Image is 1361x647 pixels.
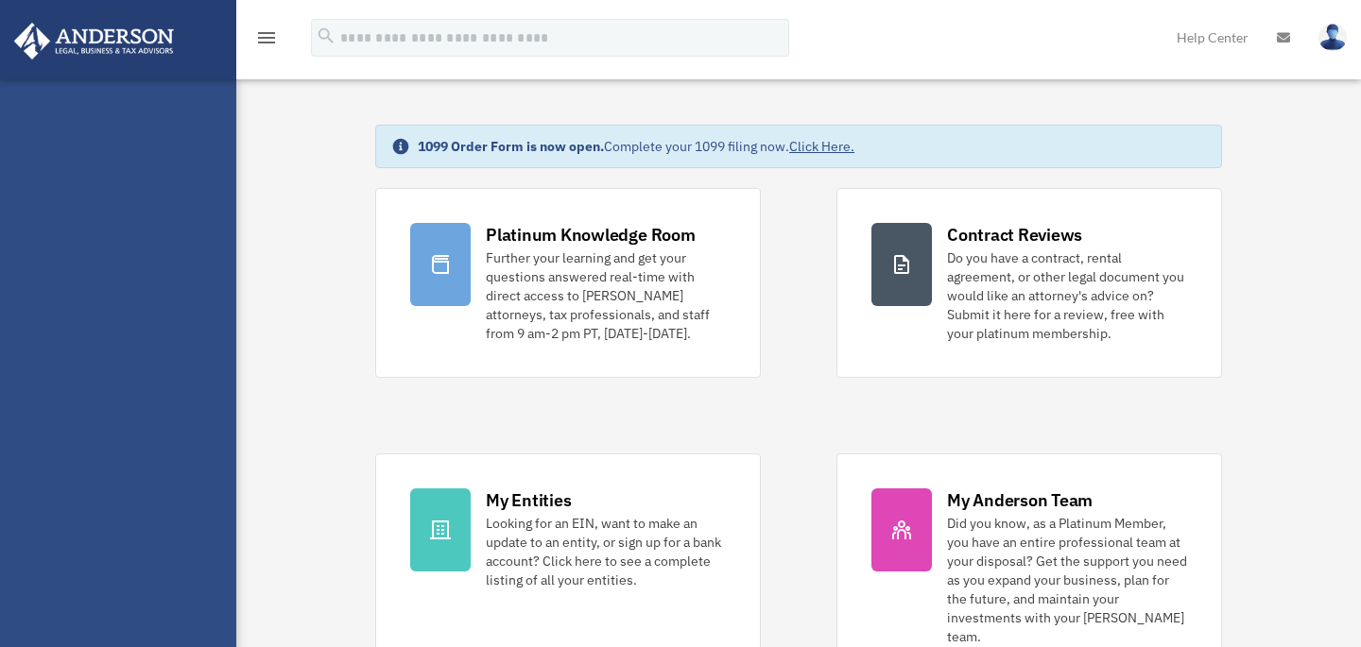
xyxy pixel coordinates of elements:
div: Contract Reviews [947,223,1082,247]
a: Click Here. [789,138,854,155]
strong: 1099 Order Form is now open. [418,138,604,155]
div: Platinum Knowledge Room [486,223,696,247]
div: Did you know, as a Platinum Member, you have an entire professional team at your disposal? Get th... [947,514,1187,646]
div: Further your learning and get your questions answered real-time with direct access to [PERSON_NAM... [486,248,726,343]
div: Do you have a contract, rental agreement, or other legal document you would like an attorney's ad... [947,248,1187,343]
div: Complete your 1099 filing now. [418,137,854,156]
a: Contract Reviews Do you have a contract, rental agreement, or other legal document you would like... [836,188,1222,378]
img: Anderson Advisors Platinum Portal [9,23,180,60]
div: My Entities [486,488,571,512]
div: Looking for an EIN, want to make an update to an entity, or sign up for a bank account? Click her... [486,514,726,589]
img: User Pic [1318,24,1347,51]
div: My Anderson Team [947,488,1093,512]
a: Platinum Knowledge Room Further your learning and get your questions answered real-time with dire... [375,188,761,378]
a: menu [255,33,278,49]
i: search [316,26,336,46]
i: menu [255,26,278,49]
